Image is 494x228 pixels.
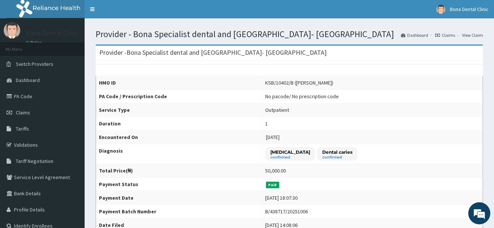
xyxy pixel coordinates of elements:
span: Tariffs [16,125,29,132]
p: Dental caries [322,149,352,155]
h1: Provider - Bona Specialist dental and [GEOGRAPHIC_DATA]- [GEOGRAPHIC_DATA] [96,29,483,39]
div: 50,000.00 [265,167,286,174]
div: 1 [265,120,268,127]
th: HMO ID [96,76,262,90]
span: Bona Dental Clinic [450,6,488,13]
p: [MEDICAL_DATA] [270,149,310,155]
th: Duration [96,117,262,131]
a: Dashboard [401,32,428,38]
th: Encountered On [96,131,262,144]
span: Claims [16,109,30,116]
h3: Provider - Bona Specialist dental and [GEOGRAPHIC_DATA]- [GEOGRAPHIC_DATA] [99,49,327,56]
a: Claims [435,32,455,38]
p: Bona Dental Clinic [26,30,78,36]
div: Outpatient [265,106,289,114]
th: Payment Status [96,178,262,191]
th: Diagnosis [96,144,262,164]
a: Online [26,40,43,45]
div: No pacode / No prescription code [265,93,339,100]
span: Dashboard [16,77,40,83]
th: Payment Date [96,191,262,205]
span: [DATE] [266,134,280,140]
th: Payment Batch Number [96,205,262,218]
a: View Claim [462,32,483,38]
span: Switch Providers [16,61,53,67]
div: KSB/10402/B ([PERSON_NAME]) [265,79,333,86]
th: PA Code / Prescription Code [96,90,262,103]
small: confirmed [270,156,310,159]
th: Service Type [96,103,262,117]
span: Paid [266,182,279,188]
small: confirmed [322,156,352,159]
div: B/438717/20251006 [265,208,308,215]
img: User Image [4,22,20,39]
img: User Image [436,5,445,14]
div: [DATE] 18:07:30 [265,194,298,202]
span: Tariff Negotiation [16,158,53,164]
th: Total Price(₦) [96,164,262,178]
